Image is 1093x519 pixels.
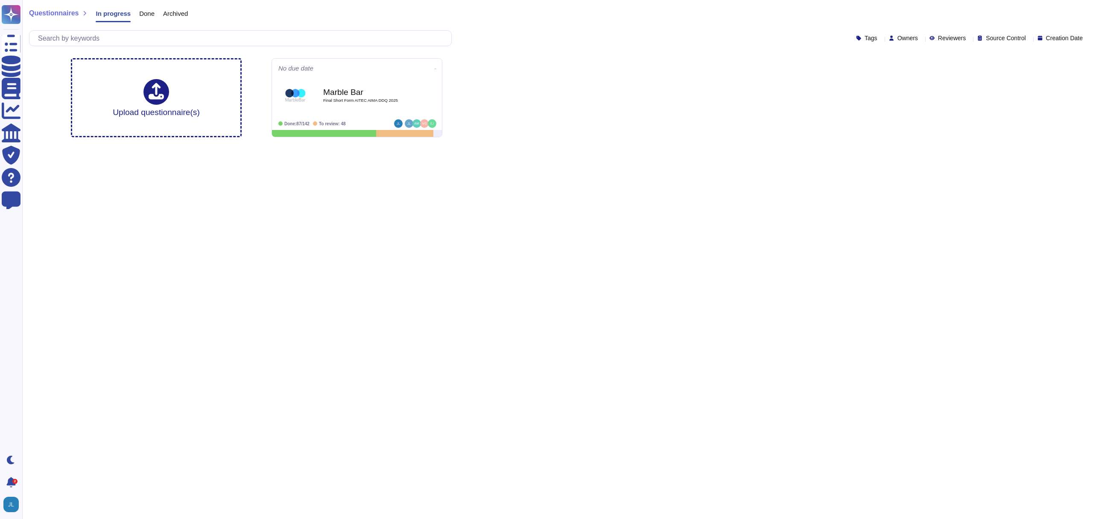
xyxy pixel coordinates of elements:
span: Done [139,10,155,17]
span: Archived [163,10,188,17]
img: user [405,119,413,128]
button: user [2,495,25,514]
span: Questionnaires [29,10,79,17]
span: Tags [865,35,877,41]
span: No due date [278,65,313,71]
span: Source Control [986,35,1026,41]
span: Creation Date [1046,35,1083,41]
span: Owners [897,35,918,41]
input: Search by keywords [34,31,451,46]
img: Logo [285,85,306,106]
img: user [394,119,403,128]
b: Marble Bar [323,88,409,96]
img: user [412,119,421,128]
img: user [420,119,429,128]
div: 2 [12,479,18,484]
span: In progress [96,10,131,17]
span: Reviewers [938,35,966,41]
span: Final Short Form AITEC AIMA DDQ 2025 [323,98,409,103]
span: Done: 87/142 [284,121,310,126]
div: Upload questionnaire(s) [113,79,200,116]
img: user [3,497,19,512]
span: To review: 48 [319,121,346,126]
img: user [428,119,436,128]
